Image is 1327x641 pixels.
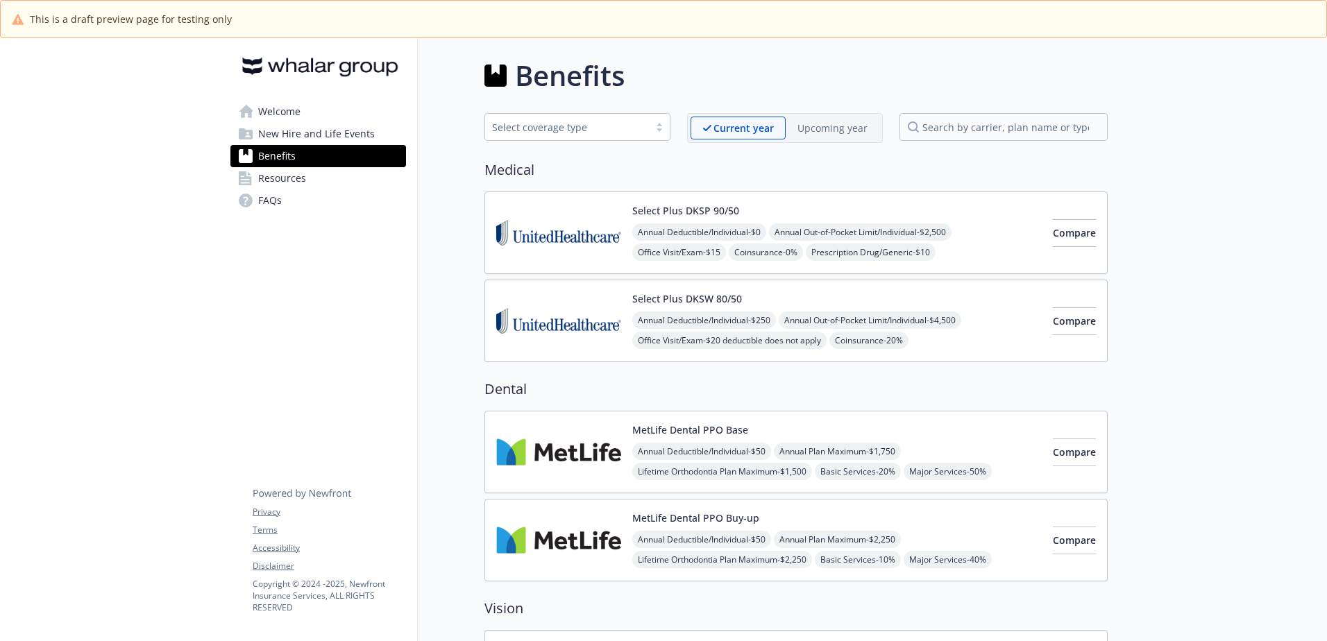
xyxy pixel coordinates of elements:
span: Office Visit/Exam - $15 [632,243,726,261]
button: Compare [1053,307,1096,335]
button: Compare [1053,219,1096,247]
span: Welcome [258,101,301,123]
a: Resources [230,167,406,189]
h1: Benefits [515,55,625,96]
span: Compare [1053,226,1096,239]
span: Basic Services - 10% [815,551,901,568]
img: Metlife Inc carrier logo [496,422,621,481]
span: Major Services - 50% [904,463,992,480]
button: MetLife Dental PPO Buy-up [632,511,759,525]
h2: Dental [484,379,1108,400]
input: search by carrier, plan name or type [899,113,1108,141]
a: New Hire and Life Events [230,123,406,145]
span: Lifetime Orthodontia Plan Maximum - $1,500 [632,463,812,480]
span: Annual Plan Maximum - $1,750 [774,443,901,460]
span: Basic Services - 20% [815,463,901,480]
a: Privacy [253,506,405,518]
span: Lifetime Orthodontia Plan Maximum - $2,250 [632,551,812,568]
a: FAQs [230,189,406,212]
span: Prescription Drug/Generic - $10 [806,243,936,261]
div: Select coverage type [492,120,642,135]
p: Current year [713,121,774,135]
span: Benefits [258,145,296,167]
button: Select Plus DKSW 80/50 [632,291,742,306]
button: Compare [1053,438,1096,466]
a: Terms [253,524,405,536]
span: Coinsurance - 0% [729,243,803,261]
a: Disclaimer [253,560,405,572]
span: Annual Out-of-Pocket Limit/Individual - $4,500 [779,311,961,329]
button: Select Plus DKSP 90/50 [632,203,739,218]
button: MetLife Dental PPO Base [632,422,748,437]
a: Welcome [230,101,406,123]
a: Benefits [230,145,406,167]
span: Annual Deductible/Individual - $50 [632,443,771,460]
p: Copyright © 2024 - 2025 , Newfront Insurance Services, ALL RIGHTS RESERVED [253,578,405,613]
p: Upcoming year [797,121,868,135]
span: Annual Out-of-Pocket Limit/Individual - $2,500 [769,223,952,241]
h2: Medical [484,160,1108,180]
span: Annual Deductible/Individual - $0 [632,223,766,241]
img: Metlife Inc carrier logo [496,511,621,570]
img: United Healthcare Insurance Company carrier logo [496,203,621,262]
span: Annual Deductible/Individual - $250 [632,311,776,329]
button: Compare [1053,527,1096,554]
h2: Vision [484,598,1108,619]
span: FAQs [258,189,282,212]
span: Annual Deductible/Individual - $50 [632,531,771,548]
a: Accessibility [253,542,405,554]
span: Compare [1053,533,1096,547]
span: Annual Plan Maximum - $2,250 [774,531,901,548]
span: Major Services - 40% [904,551,992,568]
span: Coinsurance - 20% [829,332,908,349]
span: Resources [258,167,306,189]
span: New Hire and Life Events [258,123,375,145]
span: This is a draft preview page for testing only [30,12,232,26]
span: Compare [1053,445,1096,459]
span: Compare [1053,314,1096,327]
img: United Healthcare Insurance Company carrier logo [496,291,621,350]
span: Office Visit/Exam - $20 deductible does not apply [632,332,827,349]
